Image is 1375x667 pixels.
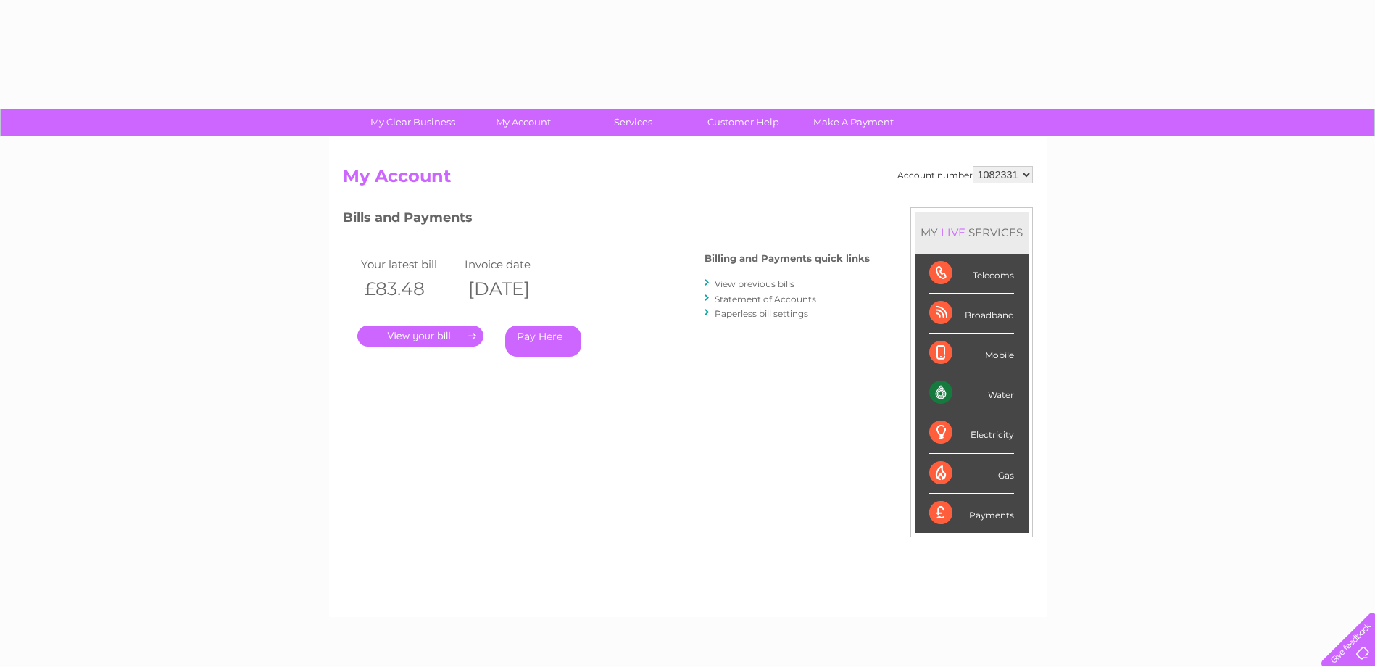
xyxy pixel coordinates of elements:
a: Customer Help [684,109,803,136]
a: Make A Payment [794,109,913,136]
a: Statement of Accounts [715,294,816,304]
div: LIVE [938,225,968,239]
div: Electricity [929,413,1014,453]
div: MY SERVICES [915,212,1029,253]
div: Mobile [929,333,1014,373]
a: View previous bills [715,278,794,289]
a: Paperless bill settings [715,308,808,319]
th: £83.48 [357,274,462,304]
div: Broadband [929,294,1014,333]
div: Gas [929,454,1014,494]
h4: Billing and Payments quick links [705,253,870,264]
div: Payments [929,494,1014,533]
a: My Account [463,109,583,136]
a: Pay Here [505,326,581,357]
a: Services [573,109,693,136]
div: Water [929,373,1014,413]
td: Your latest bill [357,254,462,274]
h2: My Account [343,166,1033,194]
h3: Bills and Payments [343,207,870,233]
a: My Clear Business [353,109,473,136]
a: . [357,326,483,347]
th: [DATE] [461,274,565,304]
div: Account number [897,166,1033,183]
td: Invoice date [461,254,565,274]
div: Telecoms [929,254,1014,294]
